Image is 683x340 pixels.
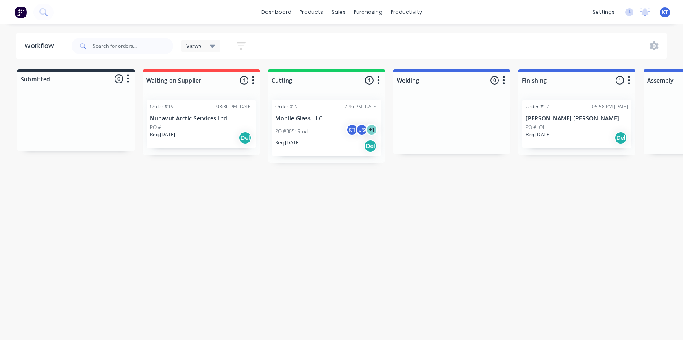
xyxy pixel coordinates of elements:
div: Order #17 [526,103,549,110]
div: KT [346,124,358,136]
div: products [296,6,327,18]
p: Req. [DATE] [275,139,300,146]
p: Req. [DATE] [526,131,551,138]
div: 03:36 PM [DATE] [216,103,252,110]
div: productivity [387,6,426,18]
div: Order #22 [275,103,299,110]
div: Del [364,139,377,153]
div: Order #2212:46 PM [DATE]Mobile Glass LLCPO #30519mdKTJS+1Req.[DATE]Del [272,100,381,156]
input: Search for orders... [93,38,173,54]
div: Order #19 [150,103,174,110]
div: + 1 [365,124,378,136]
span: Views [186,41,202,50]
div: Del [239,131,252,144]
div: Del [614,131,627,144]
div: sales [327,6,350,18]
div: Order #1705:58 PM [DATE][PERSON_NAME] [PERSON_NAME]PO #LOIReq.[DATE]Del [522,100,631,148]
div: Workflow [24,41,58,51]
p: PO #LOI [526,124,544,131]
p: PO # [150,124,161,131]
div: Order #1903:36 PM [DATE]Nunavut Arctic Services LtdPO #Req.[DATE]Del [147,100,256,148]
a: dashboard [257,6,296,18]
p: Mobile Glass LLC [275,115,378,122]
div: 05:58 PM [DATE] [592,103,628,110]
p: [PERSON_NAME] [PERSON_NAME] [526,115,628,122]
p: Req. [DATE] [150,131,175,138]
div: JS [356,124,368,136]
div: 12:46 PM [DATE] [341,103,378,110]
div: settings [588,6,619,18]
div: purchasing [350,6,387,18]
img: Factory [15,6,27,18]
p: PO #30519md [275,128,308,135]
p: Nunavut Arctic Services Ltd [150,115,252,122]
span: KT [662,9,668,16]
